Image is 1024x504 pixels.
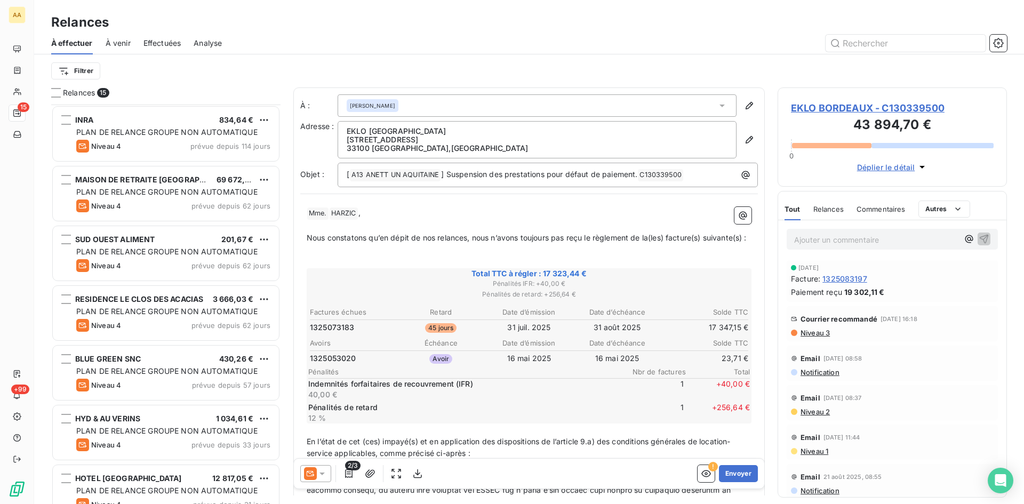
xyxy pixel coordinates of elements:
[97,88,109,98] span: 15
[791,115,994,137] h3: 43 894,70 €
[9,481,26,498] img: Logo LeanPay
[574,307,661,318] th: Date d’échéance
[397,307,484,318] th: Retard
[826,35,986,52] input: Rechercher
[574,322,661,333] td: 31 août 2025
[191,321,270,330] span: prévue depuis 62 jours
[219,115,253,124] span: 834,64 €
[76,247,258,256] span: PLAN DE RELANCE GROUPE NON AUTOMATIQUE
[620,379,684,400] span: 1
[686,379,750,400] span: + 40,00 €
[358,208,361,217] span: ,
[75,414,140,423] span: HYD & AU VERINS
[76,426,258,435] span: PLAN DE RELANCE GROUPE NON AUTOMATIQUE
[216,414,254,423] span: 1 034,61 €
[574,353,661,364] td: 16 mai 2025
[799,447,828,455] span: Niveau 1
[51,13,109,32] h3: Relances
[190,142,270,150] span: prévue depuis 114 jours
[18,102,29,112] span: 15
[801,394,820,402] span: Email
[91,381,121,389] span: Niveau 4
[854,161,931,173] button: Déplier le détail
[191,202,270,210] span: prévue depuis 62 jours
[844,286,885,298] span: 19 302,11 €
[350,102,395,109] span: [PERSON_NAME]
[662,307,749,318] th: Solde TTC
[75,294,203,303] span: RESIDENCE LE CLOS DES ACACIAS
[63,87,95,98] span: Relances
[91,261,121,270] span: Niveau 4
[51,62,100,79] button: Filtrer
[300,122,334,131] span: Adresse :
[397,338,484,349] th: Échéance
[350,169,441,181] span: A13 ANETT UN AQUITAINE
[574,338,661,349] th: Date d’échéance
[9,6,26,23] div: AA
[345,461,361,470] span: 2/3
[686,367,750,376] span: Total
[219,354,253,363] span: 430,26 €
[791,273,820,284] span: Facture :
[91,202,121,210] span: Niveau 4
[76,486,258,495] span: PLAN DE RELANCE GROUPE NON AUTOMATIQUE
[857,205,906,213] span: Commentaires
[791,286,842,298] span: Paiement reçu
[310,322,355,333] span: 1325073183
[308,389,618,400] p: 40,00 €
[300,170,324,179] span: Objet :
[799,407,830,416] span: Niveau 2
[988,468,1013,493] div: Open Intercom Messenger
[51,38,93,49] span: À effectuer
[662,322,749,333] td: 17 347,15 €
[823,395,862,401] span: [DATE] 08:37
[91,321,121,330] span: Niveau 4
[822,273,867,284] span: 1325083197
[429,354,452,364] span: Avoir
[662,338,749,349] th: Solde TTC
[308,290,750,299] span: Pénalités de retard : + 256,64 €
[76,307,258,316] span: PLAN DE RELANCE GROUPE NON AUTOMATIQUE
[11,385,29,394] span: +99
[485,338,572,349] th: Date d’émission
[75,175,238,184] span: MAISON DE RETRAITE [GEOGRAPHIC_DATA]
[798,265,819,271] span: [DATE]
[309,338,396,349] th: Avoirs
[221,235,253,244] span: 201,67 €
[799,329,830,337] span: Niveau 3
[91,142,121,150] span: Niveau 4
[106,38,131,49] span: À venir
[622,367,686,376] span: Nbr de factures
[485,307,572,318] th: Date d’émission
[686,402,750,423] span: + 256,64 €
[801,315,877,323] span: Courrier recommandé
[485,353,572,364] td: 16 mai 2025
[857,162,915,173] span: Déplier le détail
[347,144,727,153] p: 33100 [GEOGRAPHIC_DATA] , [GEOGRAPHIC_DATA]
[75,474,181,483] span: HOTEL [GEOGRAPHIC_DATA]
[823,355,862,362] span: [DATE] 08:58
[75,235,155,244] span: SUD OUEST ALIMENT
[485,322,572,333] td: 31 juil. 2025
[813,205,844,213] span: Relances
[881,316,917,322] span: [DATE] 16:18
[76,187,258,196] span: PLAN DE RELANCE GROUPE NON AUTOMATIQUE
[75,115,94,124] span: INRA
[213,294,254,303] span: 3 666,03 €
[441,170,637,179] span: ] Suspension des prestations pour défaut de paiement.
[309,307,396,318] th: Factures échues
[719,465,758,482] button: Envoyer
[638,169,683,181] span: C130339500
[191,261,270,270] span: prévue depuis 62 jours
[194,38,222,49] span: Analyse
[799,486,839,495] span: Notification
[300,100,338,111] label: À :
[801,433,820,442] span: Email
[347,170,349,179] span: [
[347,135,727,144] p: [STREET_ADDRESS]
[309,353,396,364] td: 1325053020
[192,381,270,389] span: prévue depuis 57 jours
[791,101,994,115] span: EKLO BORDEAUX - C130339500
[662,353,749,364] td: 23,71 €
[76,366,258,375] span: PLAN DE RELANCE GROUPE NON AUTOMATIQUE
